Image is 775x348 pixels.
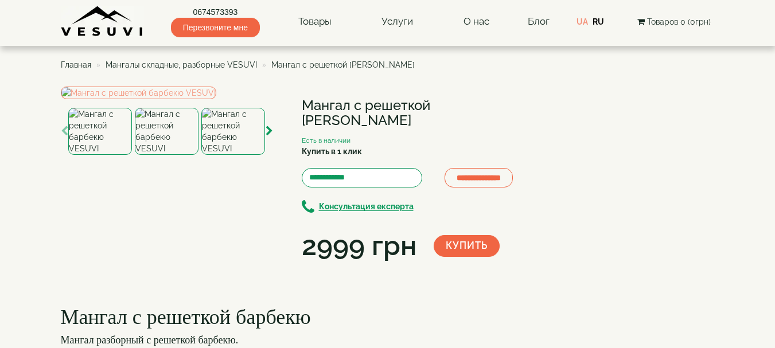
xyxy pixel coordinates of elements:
[634,15,714,28] button: Товаров 0 (0грн)
[106,60,257,69] a: Мангалы складные, разборные VESUVI
[287,9,343,35] a: Товары
[61,306,311,329] font: Мангал с решеткой барбекю
[370,9,425,35] a: Услуги
[452,9,501,35] a: О нас
[171,18,260,37] span: Перезвоните мне
[528,15,550,27] a: Блог
[434,235,500,257] button: Купить
[271,60,415,69] span: Мангал с решеткой [PERSON_NAME]
[135,108,198,155] img: Мангал с решеткой барбекю VESUVI
[593,17,604,26] a: RU
[171,6,260,18] a: 0674573393
[302,146,362,157] label: Купить в 1 клик
[68,108,132,155] img: Мангал с решеткой барбекю VESUVI
[577,17,588,26] a: UA
[647,17,711,26] span: Товаров 0 (0грн)
[302,136,350,144] small: Есть в наличии
[61,87,216,99] img: Мангал с решеткой барбекю VESUVI
[319,202,414,212] b: Консультация експерта
[302,226,416,265] div: 2999 грн
[201,108,265,155] img: Мангал с решеткой барбекю VESUVI
[61,6,144,37] img: Завод VESUVI
[302,98,543,128] h1: Мангал с решеткой [PERSON_NAME]
[61,334,239,346] font: Мангал разборный с решеткой барбекю.
[61,60,91,69] a: Главная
